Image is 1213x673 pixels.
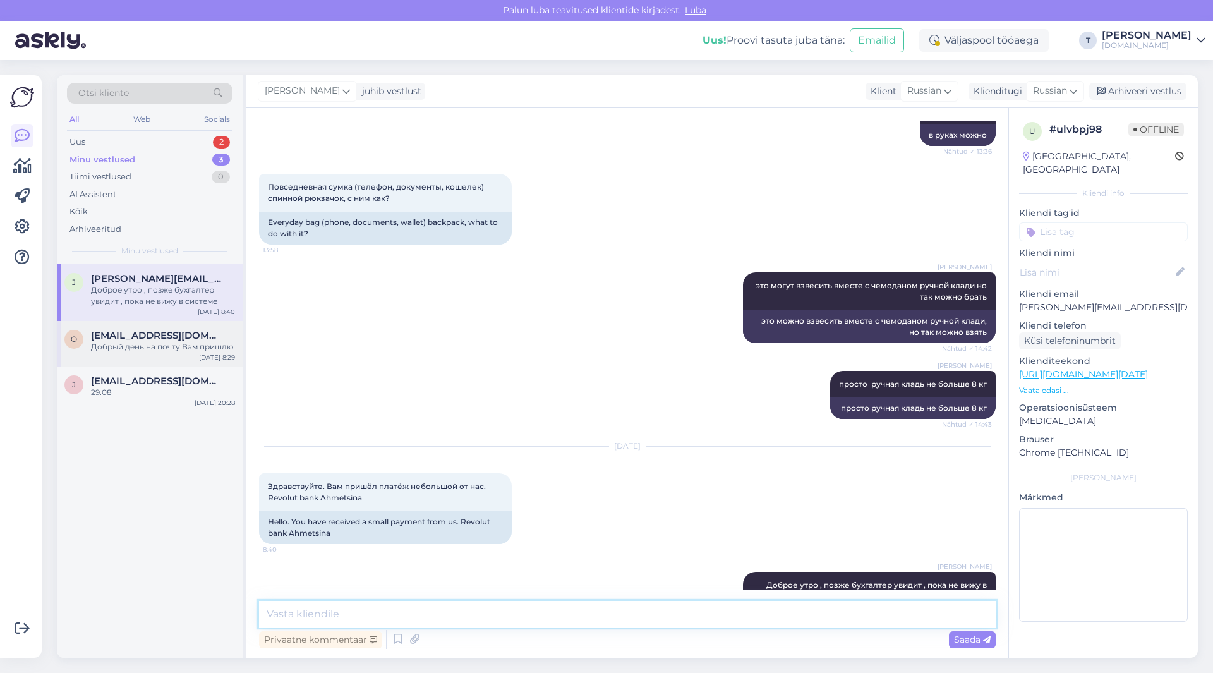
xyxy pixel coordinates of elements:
p: Kliendi nimi [1019,246,1188,260]
span: Luba [681,4,710,16]
div: Arhiveeritud [69,223,121,236]
div: это можно взвесить вместе с чемоданом ручной клади, но так можно взять [743,310,996,343]
div: [DATE] 8:40 [198,307,235,317]
div: 29.08 [91,387,235,398]
span: Повседневная сумка (телефон, документы, кошелек) спинной рюкзачок, с ним как? [268,182,486,203]
button: Emailid [850,28,904,52]
p: Kliendi telefon [1019,319,1188,332]
span: jonnyeng@gmail.com [91,375,222,387]
div: [PERSON_NAME] [1019,472,1188,483]
div: Küsi telefoninumbrit [1019,332,1121,349]
p: Kliendi tag'id [1019,207,1188,220]
span: Offline [1128,123,1184,136]
div: [PERSON_NAME] [1102,30,1192,40]
div: Web [131,111,153,128]
p: Brauser [1019,433,1188,446]
p: [PERSON_NAME][EMAIL_ADDRESS][DOMAIN_NAME] [1019,301,1188,314]
div: Uus [69,136,85,149]
div: в руках можно [920,124,996,146]
div: T [1079,32,1097,49]
div: 0 [212,171,230,183]
div: Kõik [69,205,88,218]
div: [DATE] 20:28 [195,398,235,408]
p: Chrome [TECHNICAL_ID] [1019,446,1188,459]
span: 8:40 [263,545,310,554]
div: 3 [212,154,230,166]
div: [GEOGRAPHIC_DATA], [GEOGRAPHIC_DATA] [1023,150,1175,176]
p: Klienditeekond [1019,355,1188,368]
div: AI Assistent [69,188,116,201]
div: Klienditugi [969,85,1022,98]
p: Vaata edasi ... [1019,385,1188,396]
input: Lisa tag [1019,222,1188,241]
p: Operatsioonisüsteem [1019,401,1188,415]
div: Väljaspool tööaega [919,29,1049,52]
span: это могут взвесить вместе с чемоданом ручной клади но так можно брать [756,281,989,301]
div: Socials [202,111,232,128]
span: organza73@mail.ru [91,330,222,341]
div: 2 [213,136,230,149]
div: Hello. You have received a small payment from us. Revolut bank Ahmetsina [259,511,512,544]
div: Kliendi info [1019,188,1188,199]
div: All [67,111,81,128]
div: Everyday bag (phone, documents, wallet) backpack, what to do with it? [259,212,512,245]
div: juhib vestlust [357,85,421,98]
div: Klient [866,85,896,98]
span: u [1029,126,1035,136]
span: jelena.ahmetsina@hotmail.com [91,273,222,284]
span: [PERSON_NAME] [938,361,992,370]
div: [DATE] [259,440,996,452]
span: [PERSON_NAME] [265,84,340,98]
b: Uus! [703,34,727,46]
img: Askly Logo [10,85,34,109]
p: Kliendi email [1019,288,1188,301]
span: Otsi kliente [78,87,129,100]
p: [MEDICAL_DATA] [1019,415,1188,428]
span: o [71,334,77,344]
span: j [72,277,76,287]
div: [DOMAIN_NAME] [1102,40,1192,51]
span: Saada [954,634,991,645]
p: Märkmed [1019,491,1188,504]
div: # ulvbpj98 [1049,122,1128,137]
span: Доброе утро , позже бухгалтер увидит , пока не вижу в системе [766,580,989,601]
div: просто ручная кладь не больше 8 кг [830,397,996,419]
div: Доброе утро , позже бухгалтер увидит , пока не вижу в системе [91,284,235,307]
div: Tiimi vestlused [69,171,131,183]
div: [DATE] 8:29 [199,353,235,362]
span: Nähtud ✓ 13:36 [943,147,992,156]
div: Proovi tasuta juba täna: [703,33,845,48]
span: Russian [907,84,941,98]
span: 13:58 [263,245,310,255]
span: Russian [1033,84,1067,98]
span: просто ручная кладь не больше 8 кг [839,379,987,389]
span: Nähtud ✓ 14:42 [942,344,992,353]
div: Arhiveeri vestlus [1089,83,1186,100]
input: Lisa nimi [1020,265,1173,279]
a: [URL][DOMAIN_NAME][DATE] [1019,368,1148,380]
span: Nähtud ✓ 14:43 [942,420,992,429]
span: Здравствуйте. Вам пришёл платёж небольшой от нас. Revolut bank Ahmetsina [268,482,488,502]
span: [PERSON_NAME] [938,562,992,571]
div: Privaatne kommentaar [259,631,382,648]
div: Добрый день на почту Вам пришлю [91,341,235,353]
span: j [72,380,76,389]
div: Minu vestlused [69,154,135,166]
span: Minu vestlused [121,245,178,257]
span: [PERSON_NAME] [938,262,992,272]
a: [PERSON_NAME][DOMAIN_NAME] [1102,30,1205,51]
